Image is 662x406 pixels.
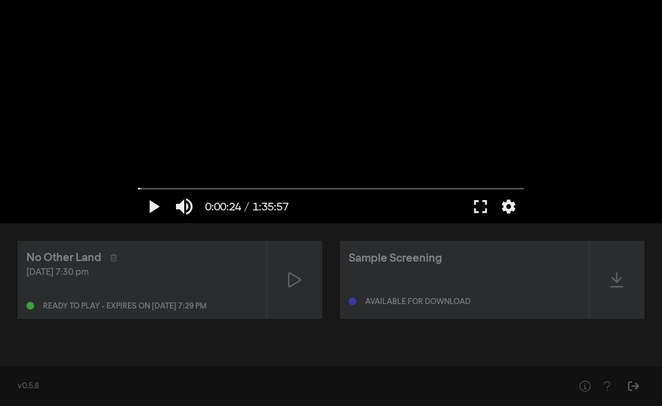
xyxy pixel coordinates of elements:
button: Mute [169,190,200,223]
button: Help [596,375,618,397]
div: Ready to play - expires on [DATE] 7:29 pm [43,302,206,310]
div: [DATE] 7:30 pm [26,266,258,279]
button: Full screen [465,190,496,223]
div: Available for download [365,298,471,306]
div: Sample Screening [349,250,442,267]
div: No Other Land [26,250,102,266]
button: Help [574,375,596,397]
button: More settings [496,190,521,223]
button: 0:00:24 / 1:35:57 [200,190,294,223]
div: v0.5.8 [18,381,552,392]
button: Sign Out [622,375,644,397]
button: Play [138,190,169,223]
